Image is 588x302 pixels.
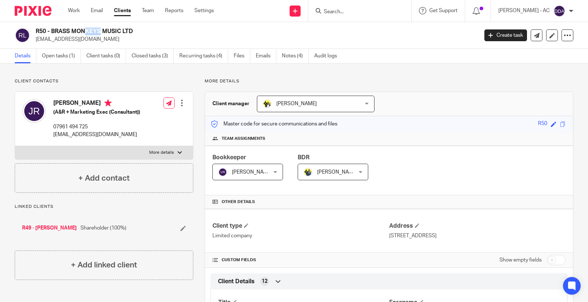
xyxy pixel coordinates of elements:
img: svg%3E [553,5,565,17]
span: Other details [222,199,255,205]
img: svg%3E [22,99,46,123]
a: Email [91,7,103,14]
h4: CUSTOM FIELDS [212,257,389,263]
input: Search [323,9,389,15]
a: Work [68,7,80,14]
span: Get Support [429,8,458,13]
div: R50 [538,120,547,128]
p: [STREET_ADDRESS] [389,232,566,239]
a: Reports [165,7,183,14]
a: Notes (4) [282,49,309,63]
span: Bookkeeper [212,154,246,160]
a: Details [15,49,36,63]
span: Shareholder (100%) [80,224,126,232]
p: More details [149,150,174,156]
span: Client Details [218,278,255,285]
span: Team assignments [222,136,265,142]
h4: [PERSON_NAME] [53,99,140,109]
p: Linked clients [15,204,193,210]
span: 12 [262,278,268,285]
a: Open tasks (1) [42,49,81,63]
label: Show empty fields [499,256,542,264]
i: Primary [104,99,112,107]
span: BDR [298,154,309,160]
span: [PERSON_NAME] [317,170,358,175]
p: Client contacts [15,78,193,84]
h4: + Add contact [78,173,130,184]
img: Dennis-Starbridge.jpg [304,168,312,177]
h5: (A&R + Marketing Exec (Consultant)) [53,109,140,116]
a: Create task [484,29,527,41]
img: svg%3E [218,168,227,177]
h4: Client type [212,222,389,230]
p: [PERSON_NAME] - AC [498,7,550,14]
span: [PERSON_NAME] [276,101,317,106]
a: Settings [194,7,214,14]
h2: R50 - BRASS MONKEYS MUSIC LTD [36,28,386,35]
img: svg%3E [15,28,30,43]
h4: Address [389,222,566,230]
a: Closed tasks (3) [132,49,174,63]
p: 07961 494 725 [53,123,140,131]
a: Files [234,49,250,63]
a: Recurring tasks (4) [179,49,228,63]
a: Clients [114,7,131,14]
h3: Client manager [212,100,250,107]
p: Master code for secure communications and files [211,120,337,128]
p: [EMAIL_ADDRESS][DOMAIN_NAME] [36,36,473,43]
a: Team [142,7,154,14]
p: Limited company [212,232,389,239]
p: [EMAIL_ADDRESS][DOMAIN_NAME] [53,131,140,138]
span: [PERSON_NAME] [232,170,272,175]
a: R49 - [PERSON_NAME] [22,224,77,232]
a: Emails [256,49,276,63]
img: Pixie [15,6,51,16]
h4: + Add linked client [71,259,137,271]
a: Audit logs [314,49,343,63]
p: More details [205,78,573,84]
img: Carine-Starbridge.jpg [263,99,272,108]
a: Client tasks (0) [86,49,126,63]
